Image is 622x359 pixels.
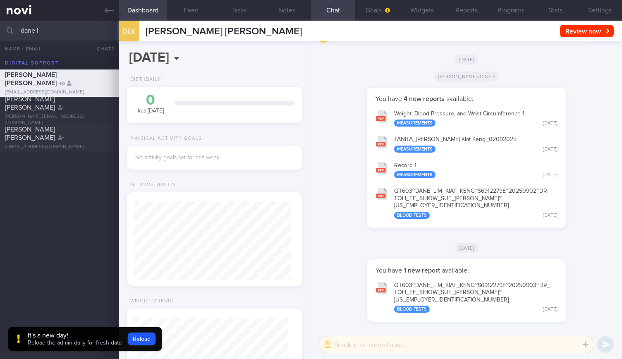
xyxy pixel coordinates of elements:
button: Chats [86,41,119,57]
div: QT603~DANE_ LIM_ KIAT_ KENG~S6912279E~20250903~DR_ TOH_ EE_ SHIOW_ SUE_ [PERSON_NAME]~[US_EMPLOYE... [394,282,557,313]
strong: 1 new report [402,267,442,274]
button: Reload [128,333,155,345]
div: Blood Tests [394,212,430,219]
div: TANITA_ [PERSON_NAME] Kiat Keng_ 02092025 [394,136,557,153]
div: QT603~DANE_ LIM_ KIAT_ KENG~S6912279E~20250902~DR_ TOH_ EE_ SHIOW_ SUE_ [PERSON_NAME]~[US_EMPLOYE... [394,188,557,219]
button: TANITA_[PERSON_NAME] Kiat Keng_02092025 Measurements [DATE] [371,131,562,157]
div: [EMAIL_ADDRESS][DOMAIN_NAME] [5,144,114,150]
p: You have available: [376,266,557,275]
button: Review now [560,25,614,37]
div: Measurements [394,146,435,153]
span: [DATE] [455,243,478,253]
span: [PERSON_NAME] [PERSON_NAME] [5,96,55,111]
button: Record 1 Measurements [DATE] [371,157,562,183]
div: Physical Activity Goals [127,136,202,142]
span: [PERSON_NAME] [PERSON_NAME] [5,72,57,86]
div: kcal [DATE] [135,93,166,115]
div: [DATE] [543,306,557,313]
button: QT603~DANE_LIM_KIAT_KENG~S6912279E~20250903~DR_TOH_EE_SHIOW_SUE_[PERSON_NAME]~[US_EMPLOYER_IDENTI... [371,277,562,317]
div: Weight, Blood Pressure, and Waist Circumference 1 [394,110,557,127]
div: [EMAIL_ADDRESS][DOMAIN_NAME] [5,89,114,96]
strong: 4 new reports [402,96,446,102]
div: [DATE] [543,120,557,127]
button: QT603~DANE_LIM_KIAT_KENG~S6912279E~20250902~DR_TOH_EE_SHIOW_SUE_[PERSON_NAME]~[US_EMPLOYER_IDENTI... [371,182,562,223]
div: Measurements [394,171,435,178]
div: Weight (Trend) [127,298,173,304]
div: Diet (Daily) [127,77,162,83]
div: Glucose (Daily) [127,182,175,188]
span: [PERSON_NAME] joined [434,72,499,81]
div: Measurements [394,120,435,127]
span: [DATE] [455,55,478,65]
div: DLK [117,16,141,48]
div: It's a new day! [28,331,122,340]
div: No activity goals set for this week [135,154,294,162]
div: Record 1 [394,162,557,179]
span: Reload the admin daily for fresh data [28,340,122,346]
button: Weight, Blood Pressure, and Waist Circumference 1 Measurements [DATE] [371,105,562,131]
div: [PERSON_NAME][EMAIL_ADDRESS][DOMAIN_NAME] [5,114,114,126]
div: [DATE] [543,172,557,178]
span: [PERSON_NAME] [PERSON_NAME] [5,126,55,141]
div: [DATE] [543,146,557,153]
div: 0 [135,93,166,108]
div: Blood Tests [394,306,430,313]
p: You have available: [376,95,557,103]
span: [PERSON_NAME] [PERSON_NAME] [146,26,302,36]
div: [DATE] [543,213,557,219]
